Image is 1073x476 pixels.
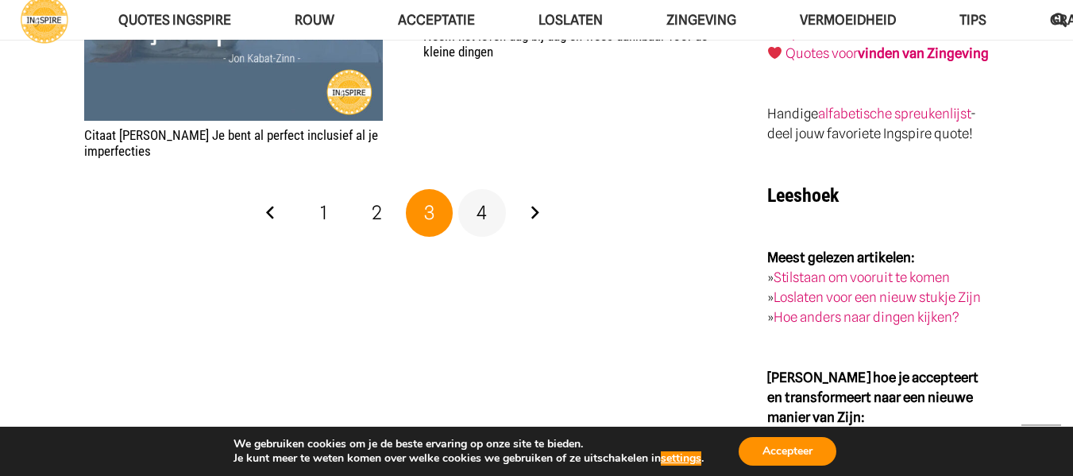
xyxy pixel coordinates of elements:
[858,45,989,61] strong: vinden van Zingeving
[406,189,454,237] span: Pagina 3
[398,12,475,28] span: Acceptatie
[84,127,378,159] a: Citaat [PERSON_NAME] Je bent al perfect inclusief al je imperfecties
[767,250,915,265] strong: Meest gelezen artikelen:
[538,12,603,28] span: Loslaten
[295,12,334,28] span: ROUW
[774,289,981,305] a: Loslaten voor een nieuw stukje Zijn
[477,201,487,224] span: 4
[372,201,382,224] span: 2
[739,437,836,466] button: Accepteer
[424,201,434,224] span: 3
[767,184,839,207] strong: Leeshoek
[818,106,971,122] a: alfabetische spreukenlijst
[1021,424,1061,464] a: Terug naar top
[959,12,986,28] span: TIPS
[320,201,327,224] span: 1
[800,12,896,28] span: VERMOEIDHEID
[234,451,704,466] p: Je kunt meer te weten komen over welke cookies we gebruiken of ze uitschakelen in .
[768,46,782,60] img: ❤
[118,12,231,28] span: QUOTES INGSPIRE
[300,189,348,237] a: Pagina 1
[458,189,506,237] a: Pagina 4
[774,309,959,325] a: Hoe anders naar dingen kijken?
[767,370,978,425] strong: [PERSON_NAME] hoe je accepteert en transformeert naar een nieuwe manier van Zijn:
[666,12,736,28] span: Zingeving
[767,248,989,327] p: » » »
[234,437,704,451] p: We gebruiken cookies om je de beste ervaring op onze site te bieden.
[661,451,701,466] button: settings
[785,45,989,61] a: Quotes voorvinden van Zingeving
[767,104,989,144] p: Handige - deel jouw favoriete Ingspire quote!
[774,269,950,285] a: Stilstaan om vooruit te komen
[353,189,400,237] a: Pagina 2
